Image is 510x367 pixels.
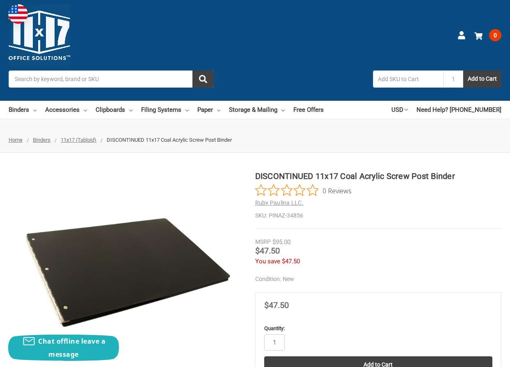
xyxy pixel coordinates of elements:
[255,275,281,283] dt: Condition:
[373,70,444,88] input: Add SKU to Cart
[96,101,133,119] a: Clipboards
[322,184,352,197] span: 0 Reviews
[474,25,501,46] a: 0
[38,337,105,359] span: Chat offline leave a message
[229,101,285,119] a: Storage & Mailing
[264,300,289,310] span: $47.50
[255,184,352,197] button: Rated 0 out of 5 stars from 0 reviews. Jump to reviews.
[33,137,50,143] a: Binders
[45,101,87,119] a: Accessories
[255,170,502,182] h1: DISCONTINUED 11x17 Coal Acrylic Screw Post Binder
[9,70,214,88] input: Search by keyword, brand or SKU
[293,101,324,119] a: Free Offers
[282,258,300,265] span: $47.50
[107,137,232,143] span: DISCONTINUED 11x17 Coal Acrylic Screw Post Binder
[197,101,220,119] a: Paper
[255,246,280,256] span: $47.50
[9,101,37,119] a: Binders
[25,218,230,327] img: DISCONTINUED 11x17 Coal Acrylic Screw Post Binder
[255,275,502,283] dd: New
[255,199,304,206] a: Ruby Paulina LLC.
[61,137,96,143] a: 11x17 (Tabloid)
[272,238,290,246] span: $95.00
[264,324,493,333] label: Quantity:
[9,137,23,143] a: Home
[8,4,28,24] img: duty and tax information for United States
[255,258,280,265] span: You save
[255,238,271,246] div: MSRP
[8,335,119,361] button: Chat offline leave a message
[489,29,501,41] span: 0
[463,70,501,88] button: Add to Cart
[416,101,501,119] a: Need Help? [PHONE_NUMBER]
[255,211,502,220] dd: PINAZ-34856
[391,101,408,119] a: USD
[9,5,70,66] img: 11x17.com
[255,211,267,220] dt: SKU:
[141,101,189,119] a: Filing Systems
